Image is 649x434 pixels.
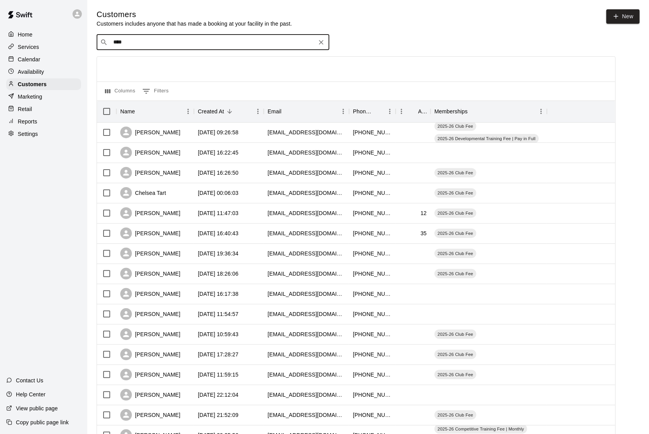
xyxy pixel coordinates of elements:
a: Marketing [6,91,81,102]
div: Phone Number [349,101,396,122]
a: Reports [6,116,81,127]
span: 2025-26 Club Fee [434,123,476,129]
div: +16614299581 [353,149,392,156]
div: [PERSON_NAME] [120,308,180,320]
span: 2025-26 Club Fee [434,210,476,216]
div: briantolley32@yahoo.com [268,391,345,399]
a: New [606,9,640,24]
span: 2025-26 Developmental Training Fee | Pay in Full [434,135,539,142]
div: +16184775642 [353,290,392,298]
p: Calendar [18,56,40,63]
a: Retail [6,103,81,115]
div: [PERSON_NAME] [120,268,180,279]
div: 2025-26 Club Fee [434,370,476,379]
div: chelseatart83@gmail.com [268,189,345,197]
div: [PERSON_NAME] [120,349,180,360]
div: 2025-26 Club Fee [434,249,476,258]
div: Availability [6,66,81,78]
div: 2025-26 Competitive Training Fee | Monthly [434,424,527,434]
p: Services [18,43,39,51]
div: charity@coxalarm.com [268,330,345,338]
button: Menu [535,106,547,117]
div: jkypta1@gmail.com [268,351,345,358]
div: Services [6,41,81,53]
div: 2025-08-15 22:12:04 [198,391,239,399]
div: 2025-09-04 00:06:03 [198,189,239,197]
div: +16185403628 [353,270,392,278]
div: 2025-08-17 18:26:06 [198,270,239,278]
div: Phone Number [353,101,373,122]
div: +16183040754 [353,128,392,136]
button: Sort [407,106,418,117]
div: sbrnwht.sw@gmail.com [268,149,345,156]
div: Chelsea Tart [120,187,166,199]
div: [PERSON_NAME] [120,207,180,219]
div: Name [116,101,194,122]
div: Calendar [6,54,81,65]
div: 2025-08-16 11:59:15 [198,371,239,378]
div: +16186966058 [353,411,392,419]
p: Reports [18,118,37,125]
button: Menu [384,106,396,117]
div: Email [264,101,349,122]
button: Sort [282,106,292,117]
div: ajoiner0825@gmail.com [268,250,345,257]
div: [PERSON_NAME] [120,248,180,259]
div: 2025-08-14 21:52:09 [198,411,239,419]
div: 2025-09-06 16:26:50 [198,169,239,177]
div: Memberships [434,101,468,122]
button: Menu [396,106,407,117]
div: 2025-08-17 10:59:43 [198,330,239,338]
p: Home [18,31,33,38]
div: [PERSON_NAME] [120,127,180,138]
button: Clear [316,37,327,48]
div: +12172913920 [353,310,392,318]
div: 2025-26 Club Fee [434,330,476,339]
div: 2025-08-18 19:36:34 [198,250,239,257]
button: Show filters [140,85,171,97]
div: nrhunts@gmail.com [268,229,345,237]
button: Menu [182,106,194,117]
div: [PERSON_NAME] [120,227,180,239]
div: barkerg23@gmail.com [268,128,345,136]
p: Customers [18,80,47,88]
div: 2025-08-17 11:54:57 [198,310,239,318]
p: Retail [18,105,32,113]
p: Copy public page link [16,418,69,426]
div: 2025-09-07 16:22:45 [198,149,239,156]
span: 2025-26 Club Fee [434,351,476,358]
button: Menu [337,106,349,117]
div: +16185406111 [353,351,392,358]
span: 2025-26 Club Fee [434,412,476,418]
div: [PERSON_NAME] [120,288,180,300]
button: Sort [224,106,235,117]
div: Name [120,101,135,122]
button: Sort [468,106,479,117]
div: 2025-26 Club Fee [434,410,476,420]
div: [PERSON_NAME] [120,409,180,421]
div: [PERSON_NAME] [120,328,180,340]
div: +13092306046 [353,169,392,177]
div: +16187098989 [353,371,392,378]
div: 12 [421,209,427,217]
div: 35 [421,229,427,237]
div: Settings [6,128,81,140]
div: kelsee.mook@gmail.com [268,270,345,278]
span: 2025-26 Club Fee [434,170,476,176]
div: 2025-26 Club Fee [434,188,476,198]
div: 2025-26 Club Fee [434,269,476,278]
div: 2025-09-01 11:47:03 [198,209,239,217]
div: +16189805989 [353,330,392,338]
span: 2025-26 Club Fee [434,230,476,236]
div: hballinger88@gmail.com [268,371,345,378]
button: Sort [373,106,384,117]
div: afoster013087@gmail.com [268,310,345,318]
div: 2025-26 Club Fee [434,229,476,238]
div: Email [268,101,282,122]
div: [PERSON_NAME] [120,389,180,401]
a: Customers [6,78,81,90]
div: kaitlynems694@gmail.com [268,209,345,217]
